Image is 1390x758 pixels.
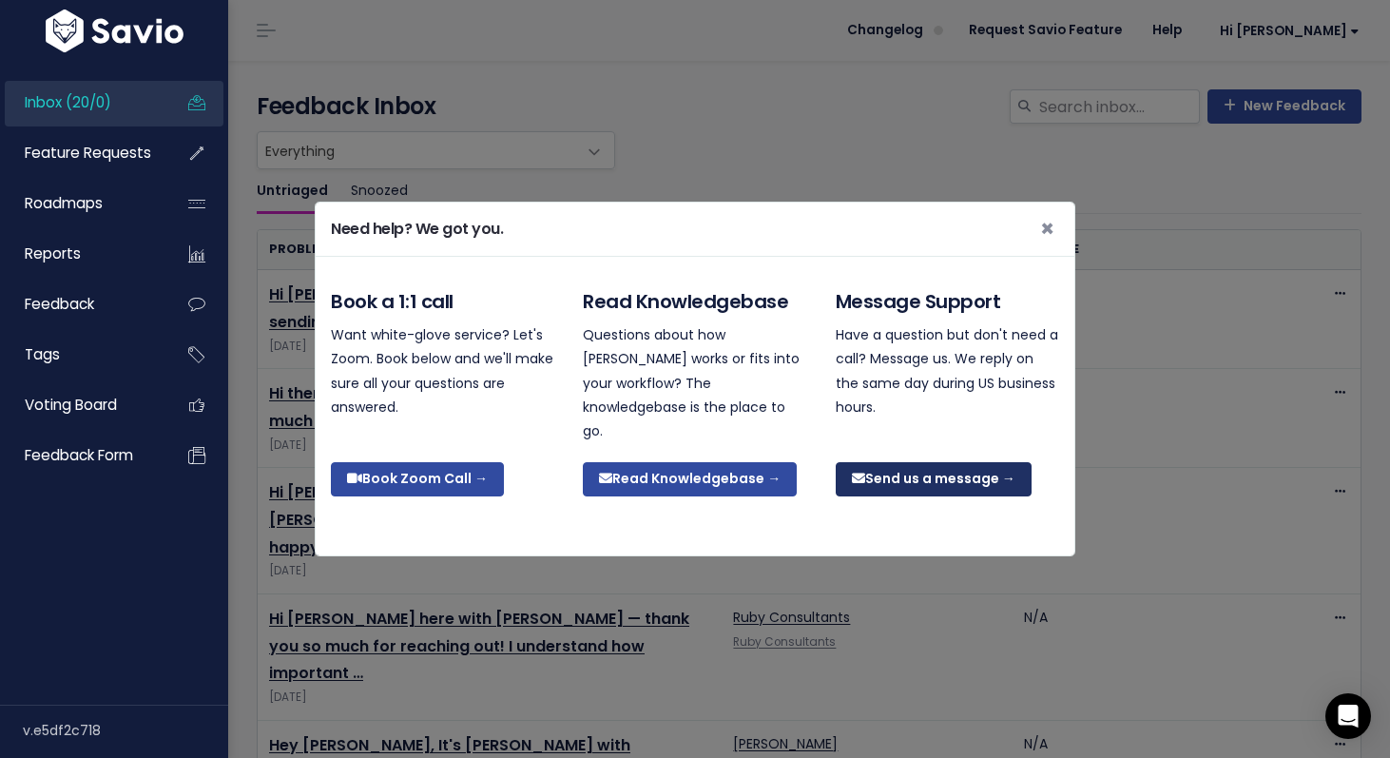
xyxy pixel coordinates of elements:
[25,445,133,465] span: Feedback form
[5,282,158,326] a: Feedback
[583,462,797,496] a: Read Knowledgebase →
[583,323,806,443] p: Questions about how [PERSON_NAME] works or fits into your workflow? The knowledgebase is the plac...
[25,92,111,112] span: Inbox (20/0)
[25,243,81,263] span: Reports
[331,323,554,419] p: Want white-glove service? Let's Zoom. Book below and we'll make sure all your questions are answe...
[25,395,117,415] span: Voting Board
[5,434,158,477] a: Feedback form
[5,383,158,427] a: Voting Board
[5,131,158,175] a: Feature Requests
[5,333,158,377] a: Tags
[331,287,554,316] h5: Book a 1:1 call
[25,193,103,213] span: Roadmaps
[25,143,151,163] span: Feature Requests
[25,294,94,314] span: Feedback
[836,323,1059,419] p: Have a question but don't need a call? Message us. We reply on the same day during US business ho...
[5,182,158,225] a: Roadmaps
[41,10,188,52] img: logo-white.9d6f32f41409.svg
[1040,213,1054,244] span: ×
[836,287,1059,316] h5: Message Support
[5,81,158,125] a: Inbox (20/0)
[23,706,228,755] div: v.e5df2c718
[25,344,60,364] span: Tags
[1025,203,1070,256] button: Close
[331,462,504,496] a: Book Zoom Call →
[1325,693,1371,739] div: Open Intercom Messenger
[331,218,503,241] h5: Need help? We got you.
[5,232,158,276] a: Reports
[836,462,1032,496] a: Send us a message →
[583,287,806,316] h5: Read Knowledgebase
